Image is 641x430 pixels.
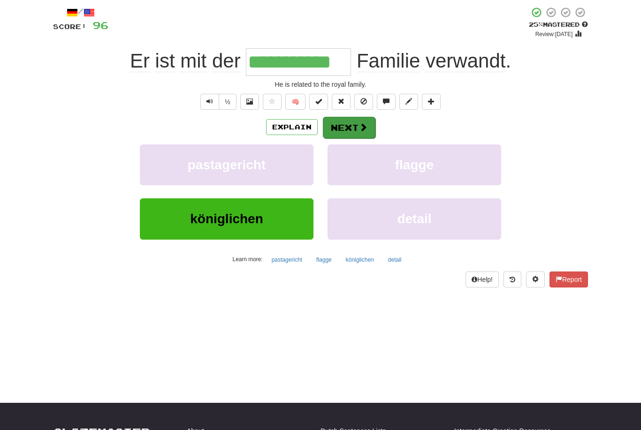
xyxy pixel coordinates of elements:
button: Ignore sentence (alt+i) [354,94,373,110]
button: flagge [328,144,501,185]
button: Next [323,117,375,138]
small: Learn more: [233,256,263,263]
button: flagge [311,253,337,267]
span: mit [180,50,206,72]
button: königlichen [140,198,313,239]
button: Play sentence audio (ctl+space) [200,94,219,110]
div: / [53,7,108,18]
button: detail [328,198,501,239]
button: pastagericht [140,144,313,185]
button: pastagericht [267,253,307,267]
button: Explain [266,119,318,135]
button: Set this sentence to 100% Mastered (alt+m) [309,94,328,110]
button: ½ [219,94,237,110]
span: Score: [53,23,87,30]
span: königlichen [190,211,263,226]
span: pastagericht [188,158,266,172]
span: detail [397,211,431,226]
div: Mastered [529,21,588,29]
span: ist [155,50,175,72]
span: verwandt [426,50,505,72]
small: Review: [DATE] [535,31,573,38]
button: Report [549,272,588,287]
button: Discuss sentence (alt+u) [377,94,396,110]
span: flagge [395,158,434,172]
button: 🧠 [285,94,305,110]
span: 96 [92,19,108,31]
button: Edit sentence (alt+d) [399,94,418,110]
button: Reset to 0% Mastered (alt+r) [332,94,351,110]
button: Add to collection (alt+a) [422,94,441,110]
span: Familie [357,50,420,72]
div: Text-to-speech controls [198,94,237,110]
button: Help! [465,272,499,287]
div: He is related to the royal family. [53,80,588,89]
span: der [212,50,241,72]
button: Show image (alt+x) [240,94,259,110]
button: königlichen [341,253,379,267]
span: Er [130,50,150,72]
button: detail [383,253,407,267]
button: Favorite sentence (alt+f) [263,94,282,110]
span: 25 % [529,21,543,28]
span: . [351,50,511,72]
button: Round history (alt+y) [504,272,521,287]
